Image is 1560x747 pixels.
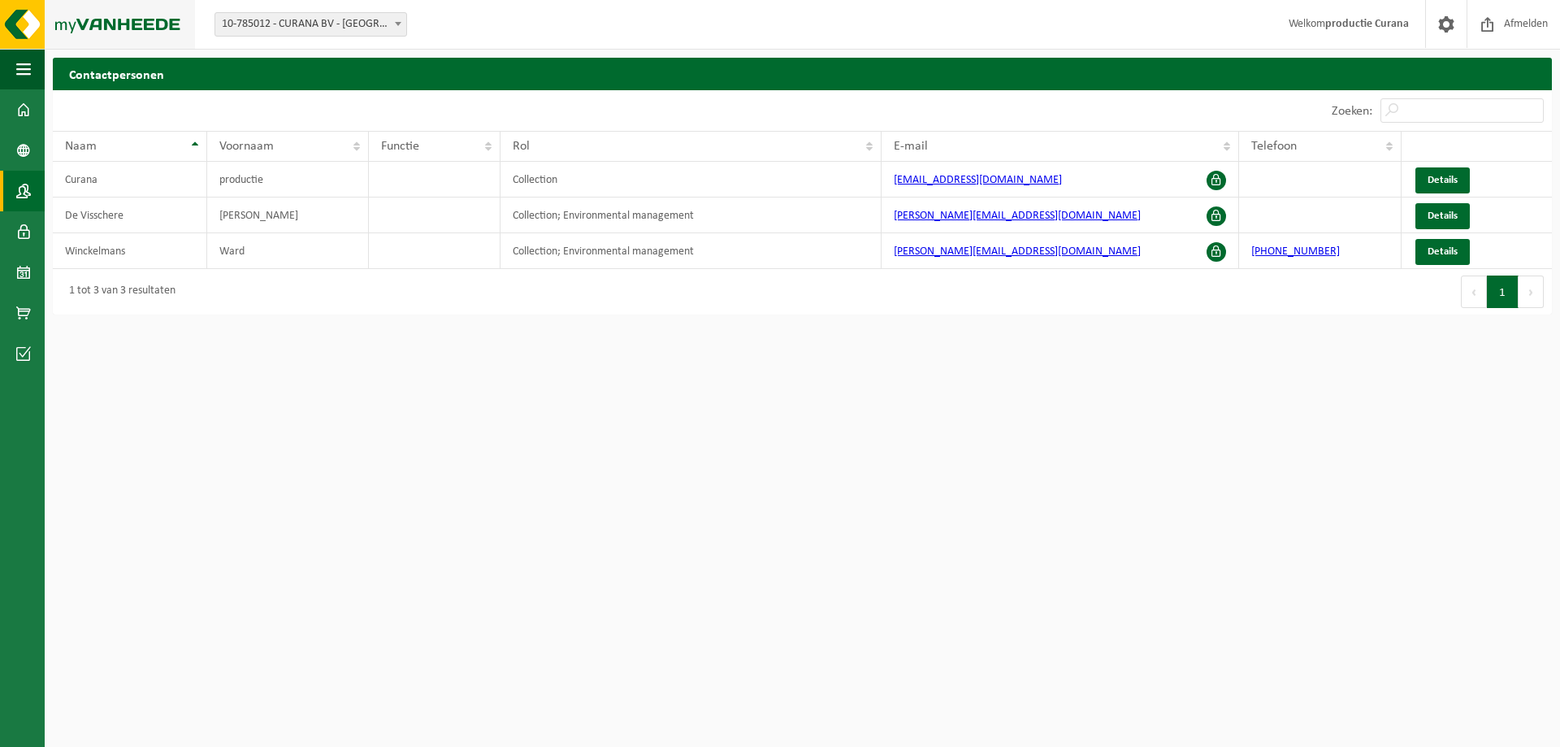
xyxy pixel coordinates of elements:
div: 1 tot 3 van 3 resultaten [61,277,175,306]
td: productie [207,162,369,198]
a: Details [1415,167,1470,193]
span: E-mail [894,140,928,153]
button: Previous [1461,276,1487,308]
span: Details [1428,246,1458,257]
a: [PERSON_NAME][EMAIL_ADDRESS][DOMAIN_NAME] [894,245,1141,258]
button: Next [1519,276,1544,308]
td: De Visschere [53,198,207,233]
td: Ward [207,233,369,269]
button: 1 [1487,276,1519,308]
td: [PERSON_NAME] [207,198,369,233]
a: Details [1415,239,1470,265]
span: Voornaam [219,140,274,153]
span: Rol [513,140,530,153]
td: Curana [53,162,207,198]
span: Naam [65,140,97,153]
td: Collection; Environmental management [500,233,882,269]
a: [PHONE_NUMBER] [1251,245,1340,258]
td: Collection; Environmental management [500,198,882,233]
h2: Contactpersonen [53,58,1552,89]
td: Collection [500,162,882,198]
span: Details [1428,175,1458,185]
td: Winckelmans [53,233,207,269]
strong: productie Curana [1325,18,1409,30]
label: Zoeken: [1332,105,1372,118]
span: Functie [381,140,419,153]
span: 10-785012 - CURANA BV - ARDOOIE [214,12,407,37]
span: Telefoon [1251,140,1297,153]
a: [EMAIL_ADDRESS][DOMAIN_NAME] [894,174,1062,186]
span: 10-785012 - CURANA BV - ARDOOIE [215,13,406,36]
a: Details [1415,203,1470,229]
a: [PERSON_NAME][EMAIL_ADDRESS][DOMAIN_NAME] [894,210,1141,222]
span: Details [1428,211,1458,221]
